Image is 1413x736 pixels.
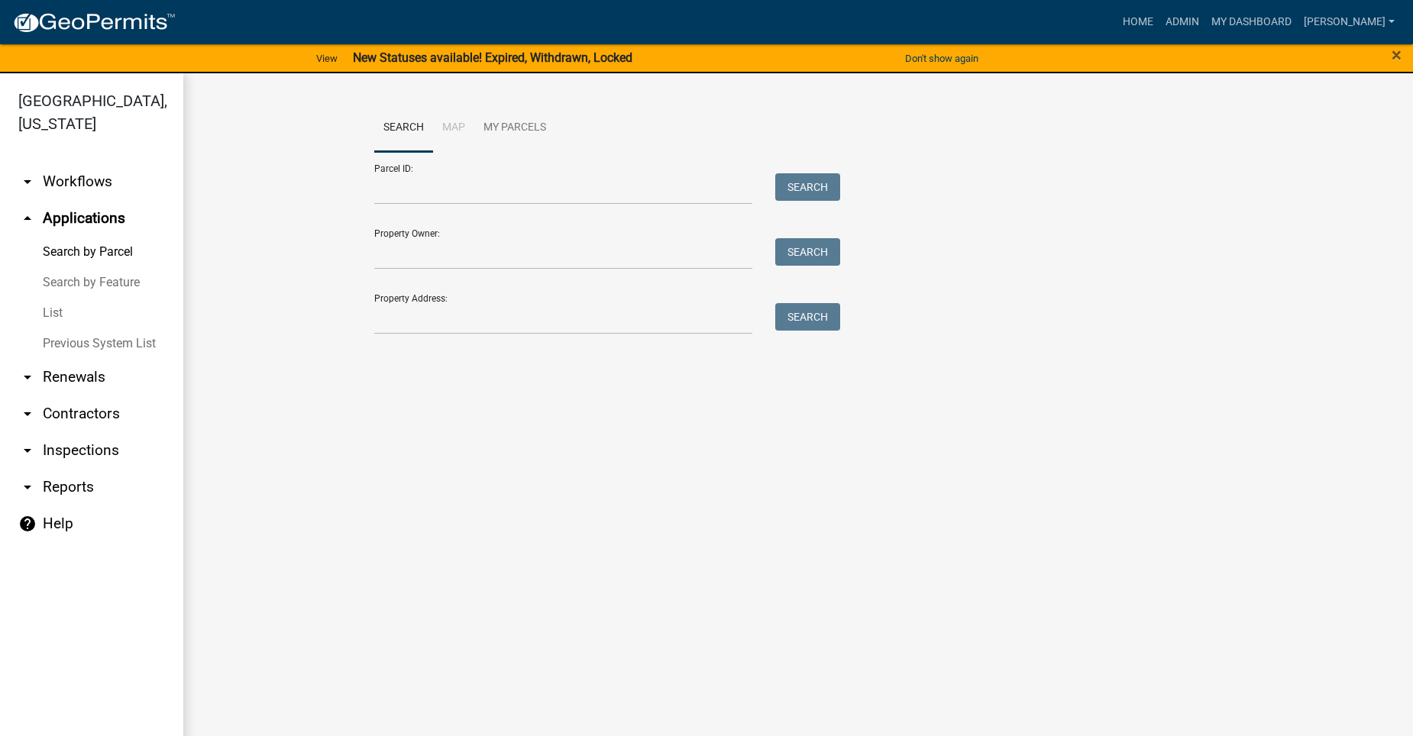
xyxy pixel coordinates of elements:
[775,303,840,331] button: Search
[18,173,37,191] i: arrow_drop_down
[474,104,555,153] a: My Parcels
[1117,8,1159,37] a: Home
[310,46,344,71] a: View
[18,515,37,533] i: help
[353,50,632,65] strong: New Statuses available! Expired, Withdrawn, Locked
[1298,8,1401,37] a: [PERSON_NAME]
[899,46,985,71] button: Don't show again
[1159,8,1205,37] a: Admin
[18,441,37,460] i: arrow_drop_down
[18,209,37,228] i: arrow_drop_up
[18,368,37,386] i: arrow_drop_down
[1392,44,1402,66] span: ×
[1392,46,1402,64] button: Close
[374,104,433,153] a: Search
[775,173,840,201] button: Search
[1205,8,1298,37] a: My Dashboard
[18,405,37,423] i: arrow_drop_down
[18,478,37,496] i: arrow_drop_down
[775,238,840,266] button: Search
